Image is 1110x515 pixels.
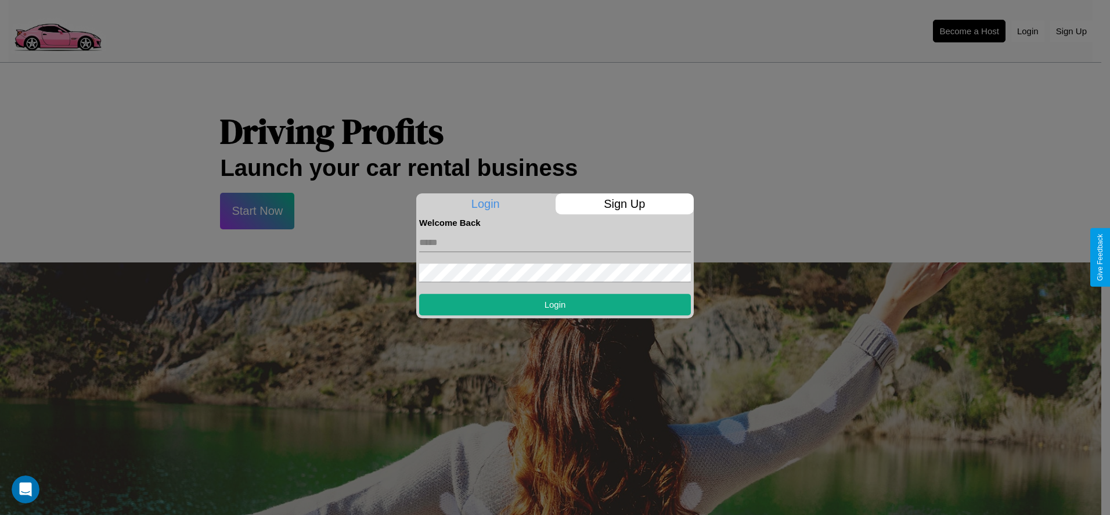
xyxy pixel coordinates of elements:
[556,193,694,214] p: Sign Up
[12,476,39,503] iframe: Intercom live chat
[1096,234,1104,281] div: Give Feedback
[419,294,691,315] button: Login
[419,218,691,228] h4: Welcome Back
[416,193,555,214] p: Login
